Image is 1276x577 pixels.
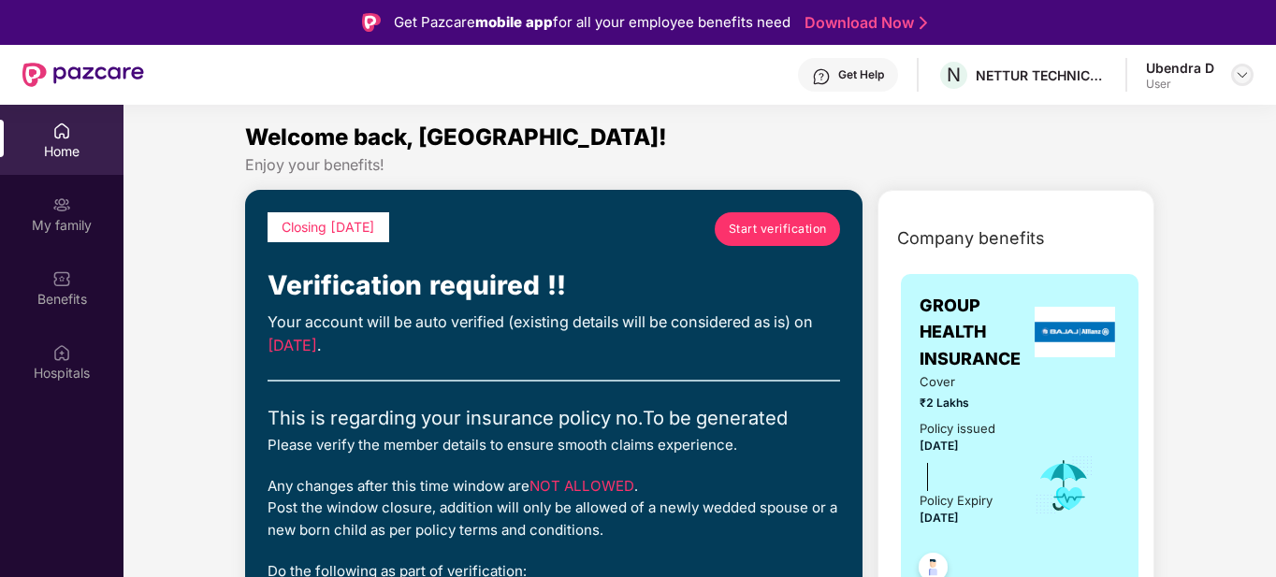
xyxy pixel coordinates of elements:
img: svg+xml;base64,PHN2ZyBpZD0iSGVscC0zMngzMiIgeG1sbnM9Imh0dHA6Ly93d3cudzMub3JnLzIwMDAvc3ZnIiB3aWR0aD... [812,67,831,86]
span: Company benefits [897,225,1045,252]
div: Your account will be auto verified (existing details will be considered as is) on . [268,310,840,358]
span: N [947,64,961,86]
span: NOT ALLOWED [529,477,634,495]
div: Policy issued [920,419,995,439]
img: icon [1034,454,1095,516]
img: Stroke [920,13,927,33]
div: Ubendra D [1146,59,1214,77]
div: Get Pazcare for all your employee benefits need [394,11,790,34]
div: This is regarding your insurance policy no. To be generated [268,404,840,434]
div: NETTUR TECHNICAL TRAINING FOUNDATION [976,66,1107,84]
span: [DATE] [268,336,317,354]
div: Get Help [838,67,884,82]
div: User [1146,77,1214,92]
div: Enjoy your benefits! [245,155,1154,175]
div: Any changes after this time window are . Post the window closure, addition will only be allowed o... [268,475,840,541]
div: Verification required !! [268,265,840,306]
span: Cover [920,372,1008,392]
span: Closing [DATE] [282,219,375,235]
a: Download Now [805,13,921,33]
img: New Pazcare Logo [22,63,144,87]
span: GROUP HEALTH INSURANCE [920,293,1030,372]
span: [DATE] [920,439,959,453]
img: svg+xml;base64,PHN2ZyBpZD0iSG9zcGl0YWxzIiB4bWxucz0iaHR0cDovL3d3dy53My5vcmcvMjAwMC9zdmciIHdpZHRoPS... [52,343,71,362]
div: Policy Expiry [920,491,993,511]
span: [DATE] [920,511,959,525]
div: Please verify the member details to ensure smooth claims experience. [268,434,840,456]
img: svg+xml;base64,PHN2ZyB3aWR0aD0iMjAiIGhlaWdodD0iMjAiIHZpZXdCb3g9IjAgMCAyMCAyMCIgZmlsbD0ibm9uZSIgeG... [52,195,71,214]
span: Welcome back, [GEOGRAPHIC_DATA]! [245,123,667,151]
span: Start verification [729,220,827,238]
img: svg+xml;base64,PHN2ZyBpZD0iSG9tZSIgeG1sbnM9Imh0dHA6Ly93d3cudzMub3JnLzIwMDAvc3ZnIiB3aWR0aD0iMjAiIG... [52,122,71,140]
img: insurerLogo [1035,307,1115,357]
img: svg+xml;base64,PHN2ZyBpZD0iQmVuZWZpdHMiIHhtbG5zPSJodHRwOi8vd3d3LnczLm9yZy8yMDAwL3N2ZyIgd2lkdGg9Ij... [52,269,71,288]
a: Start verification [715,212,840,246]
img: svg+xml;base64,PHN2ZyBpZD0iRHJvcGRvd24tMzJ4MzIiIHhtbG5zPSJodHRwOi8vd3d3LnczLm9yZy8yMDAwL3N2ZyIgd2... [1235,67,1250,82]
img: Logo [362,13,381,32]
span: ₹2 Lakhs [920,394,1008,411]
strong: mobile app [475,13,553,31]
